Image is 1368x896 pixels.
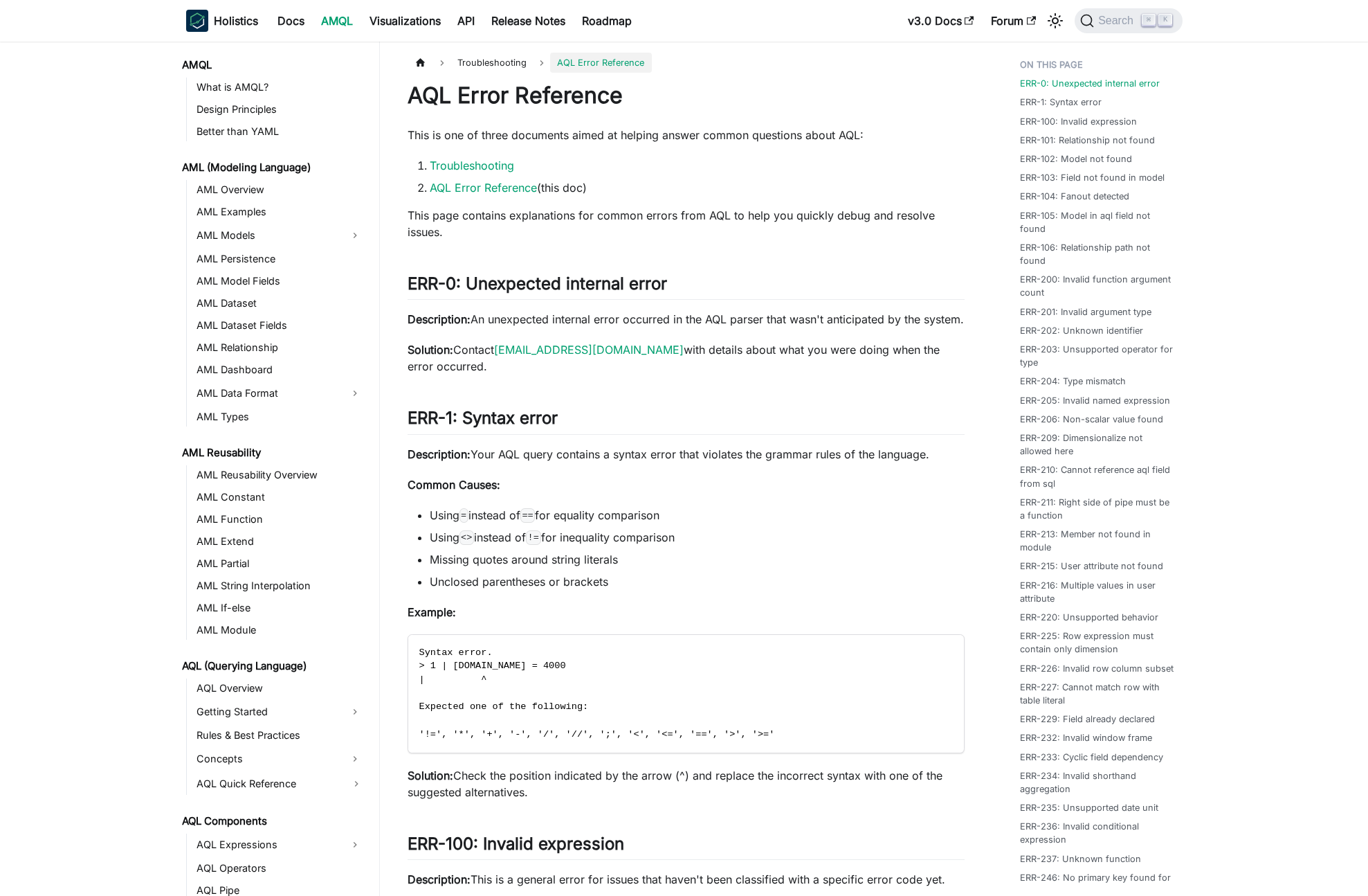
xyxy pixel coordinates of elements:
[408,871,965,888] p: This is a general error for issues that haven't been classified with a specific error code yet.
[408,478,500,492] strong: Common Causes:
[313,10,361,32] a: AMQL
[430,551,965,568] li: Missing quotes around string literals
[408,872,471,886] strong: Description:
[1020,463,1174,490] a: ERR-210: Cannot reference aql field from sql
[983,10,1044,32] a: Forum
[1020,681,1174,707] a: ERR-227: Cannot match row with table literal
[269,10,313,32] a: Docs
[1020,375,1126,388] a: ERR-204: Type mismatch
[419,729,775,740] span: '!=', '*', '+', '-', '/', '//', ';', '<', '<=', '==', '>', '>='
[1020,528,1174,554] a: ERR-213: Member not found in module
[1020,241,1174,267] a: ERR-106: Relationship path not found
[1020,431,1174,458] a: ERR-209: Dimensionalize not allowed here
[361,10,449,32] a: Visualizations
[1020,713,1155,726] a: ERR-229: Field already declared
[1020,115,1137,128] a: ERR-100: Invalid expression
[1020,273,1174,299] a: ERR-200: Invalid function argument count
[192,620,367,640] a: AML Module
[408,408,965,434] h2: ERR-1: Syntax error
[343,748,367,770] button: Expand sidebar category 'Concepts'
[1020,662,1174,675] a: ERR-226: Invalid row column subset
[550,53,651,73] span: AQL Error Reference
[1020,801,1158,814] a: ERR-235: Unsupported date unit
[192,748,343,770] a: Concepts
[494,343,684,357] a: [EMAIL_ADDRESS][DOMAIN_NAME]
[192,360,367,379] a: AML Dashboard
[192,202,367,222] a: AML Examples
[1020,343,1174,369] a: ERR-203: Unsupported operator for type
[192,487,367,507] a: AML Constant
[192,532,367,551] a: AML Extend
[459,530,475,544] code: <>
[1142,14,1156,26] kbd: ⌘
[408,207,965,240] p: This page contains explanations for common errors from AQL to help you quickly debug and resolve ...
[1020,394,1170,407] a: ERR-205: Invalid named expression
[1020,579,1174,605] a: ERR-216: Multiple values in user attribute
[1075,8,1182,33] button: Search (Command+K)
[192,224,343,247] a: AML Models
[1020,852,1141,866] a: ERR-237: Unknown function
[192,576,367,595] a: AML String Interpolation
[1020,134,1155,147] a: ERR-101: Relationship not found
[408,343,453,357] strong: Solution:
[520,508,536,522] code: ==
[192,271,367,291] a: AML Model Fields
[408,311,965,328] p: An unexpected internal error occurred in the AQL parser that wasn't anticipated by the system.
[430,529,965,546] li: Using instead of for inequality comparison
[408,767,965,800] p: Check the position indicated by the arrow (^) and replace the incorrect syntax with one of the su...
[430,181,537,195] a: AQL Error Reference
[900,10,983,32] a: v3.0 Docs
[192,316,367,335] a: AML Dataset Fields
[172,42,380,896] nav: Docs sidebar
[192,382,343,404] a: AML Data Format
[192,679,367,698] a: AQL Overview
[1020,190,1129,203] a: ERR-104: Fanout detected
[459,508,468,522] code: =
[430,573,965,590] li: Unclosed parentheses or brackets
[450,53,533,73] span: Troubleshooting
[192,834,343,856] a: AQL Expressions
[408,834,965,860] h2: ERR-100: Invalid expression
[408,447,471,461] strong: Description:
[408,312,471,326] strong: Description:
[192,726,367,745] a: Rules & Best Practices
[408,341,965,375] p: Contact with details about what you were doing when the error occurred.
[1094,15,1142,27] span: Search
[574,10,640,32] a: Roadmap
[192,859,367,878] a: AQL Operators
[343,224,367,247] button: Expand sidebar category 'AML Models'
[1020,611,1158,624] a: ERR-220: Unsupported behavior
[430,159,514,172] a: Troubleshooting
[419,647,493,658] span: Syntax error.
[1020,413,1163,426] a: ERR-206: Non-scalar value found
[408,53,965,73] nav: Breadcrumbs
[483,10,574,32] a: Release Notes
[186,10,258,32] a: HolisticsHolistics
[343,834,367,856] button: Expand sidebar category 'AQL Expressions'
[192,701,343,723] a: Getting Started
[1020,209,1174,235] a: ERR-105: Model in aql field not found
[192,554,367,573] a: AML Partial
[1020,152,1132,165] a: ERR-102: Model not found
[192,249,367,269] a: AML Persistence
[430,507,965,523] li: Using instead of for equality comparison
[1020,559,1163,573] a: ERR-215: User attribute not found
[343,701,367,723] button: Expand sidebar category 'Getting Started'
[449,10,483,32] a: API
[419,661,566,671] span: > 1 | [DOMAIN_NAME] = 4000
[408,274,965,300] h2: ERR-0: Unexpected internal error
[192,180,367,199] a: AML Overview
[430,179,965,196] li: (this doc)
[408,127,965,143] p: This is one of three documents aimed at helping answer common questions about AQL:
[1020,820,1174,846] a: ERR-236: Invalid conditional expression
[192,407,367,427] a: AML Types
[192,294,367,313] a: AML Dataset
[408,82,965,109] h1: AQL Error Reference
[192,338,367,357] a: AML Relationship
[1020,324,1143,337] a: ERR-202: Unknown identifier
[192,465,367,485] a: AML Reusability Overview
[214,12,258,29] b: Holistics
[408,446,965,463] p: Your AQL query contains a syntax error that violates the grammar rules of the language.
[178,158,367,177] a: AML (Modeling Language)
[408,53,434,73] a: Home page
